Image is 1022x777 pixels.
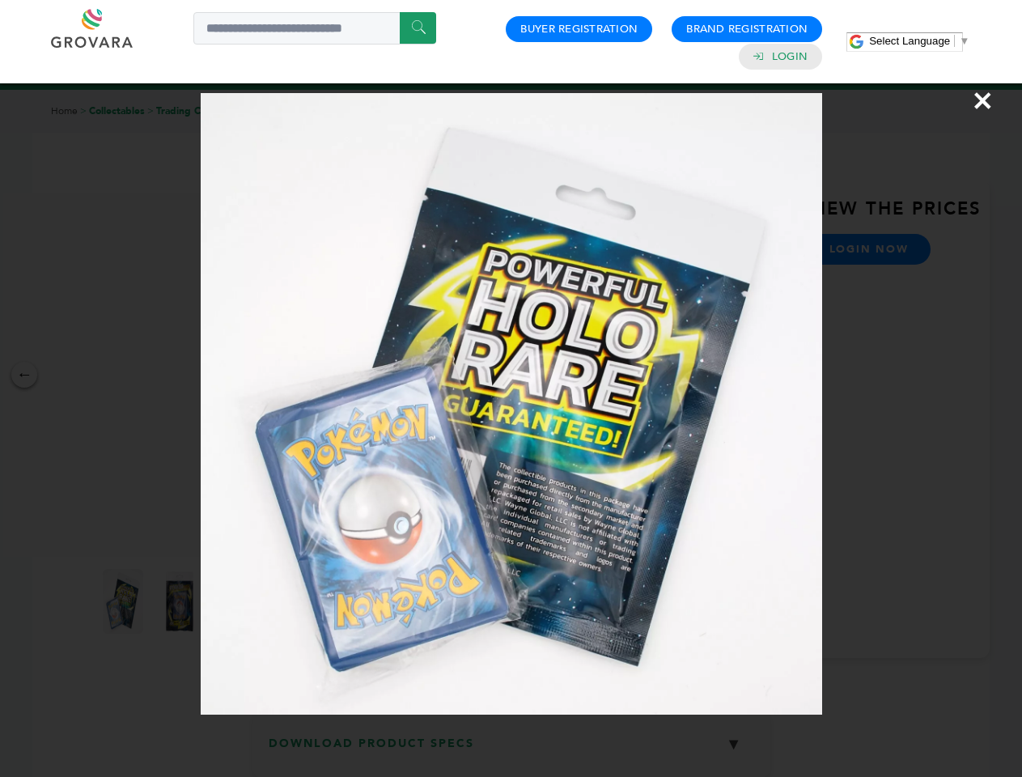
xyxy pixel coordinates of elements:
[869,35,969,47] a: Select Language​
[201,93,822,715] img: Image Preview
[686,22,808,36] a: Brand Registration
[520,22,638,36] a: Buyer Registration
[193,12,436,45] input: Search a product or brand...
[772,49,808,64] a: Login
[959,35,969,47] span: ▼
[972,78,994,123] span: ×
[954,35,955,47] span: ​
[869,35,950,47] span: Select Language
